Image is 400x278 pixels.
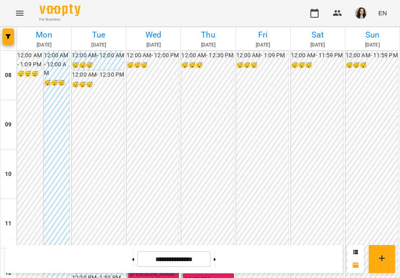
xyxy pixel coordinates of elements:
[44,79,70,88] h6: 😴😴😴
[236,61,289,70] h6: 😴😴😴
[127,41,179,49] h6: [DATE]
[5,71,12,80] h6: 08
[375,5,390,21] button: EN
[355,7,367,19] img: ebd0ea8fb81319dcbaacf11cd4698c16.JPG
[347,41,398,49] h6: [DATE]
[39,4,81,16] img: Voopty Logo
[346,61,398,70] h6: 😴😴😴
[182,41,234,49] h6: [DATE]
[127,61,179,70] h6: 😴😴😴
[73,41,125,49] h6: [DATE]
[72,61,124,70] h6: 😴😴😴
[18,28,70,41] h6: Mon
[72,51,124,60] h6: 12:00 AM - 12:00 AM
[73,28,125,41] h6: Tue
[10,3,30,23] button: Menu
[236,51,289,60] h6: 12:00 AM - 1:09 PM
[181,51,234,60] h6: 12:00 AM - 12:30 PM
[17,70,43,79] h6: 😴😴😴
[17,51,43,69] h6: 12:00 AM - 1:09 PM
[292,28,344,41] h6: Sat
[5,120,12,129] h6: 09
[291,51,343,60] h6: 12:00 AM - 11:59 PM
[72,80,124,89] h6: 😴😴😴
[346,51,398,60] h6: 12:00 AM - 11:59 PM
[127,51,179,60] h6: 12:00 AM - 12:00 PM
[39,17,81,22] span: For Business
[378,9,387,17] span: EN
[5,170,12,179] h6: 10
[347,28,398,41] h6: Sun
[44,51,70,78] h6: 12:00 AM - 12:00 AM
[182,28,234,41] h6: Thu
[181,61,234,70] h6: 😴😴😴
[237,28,289,41] h6: Fri
[72,70,124,79] h6: 12:00 AM - 12:30 PM
[18,41,70,49] h6: [DATE]
[292,41,344,49] h6: [DATE]
[5,219,12,228] h6: 11
[237,41,289,49] h6: [DATE]
[127,28,179,41] h6: Wed
[291,61,343,70] h6: 😴😴😴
